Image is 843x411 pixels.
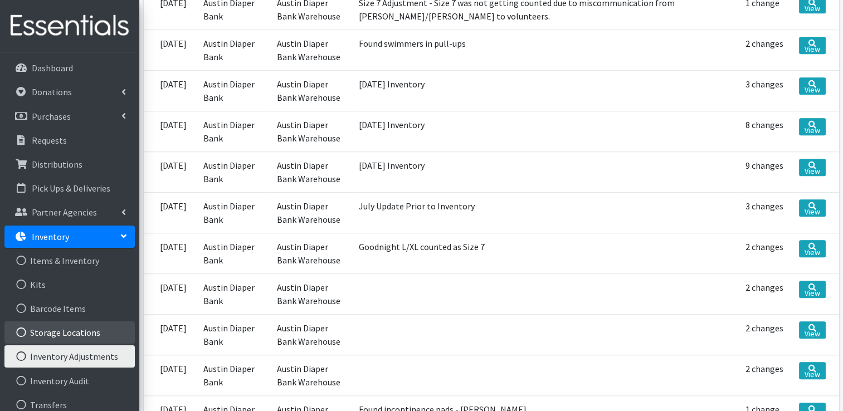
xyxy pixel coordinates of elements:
[270,30,352,70] td: Austin Diaper Bank Warehouse
[197,273,270,314] td: Austin Diaper Bank
[197,70,270,111] td: Austin Diaper Bank
[32,135,67,146] p: Requests
[739,355,792,395] td: 2 changes
[739,30,792,70] td: 2 changes
[197,111,270,151] td: Austin Diaper Bank
[4,129,135,151] a: Requests
[799,37,826,54] a: View
[799,159,826,176] a: View
[160,38,187,49] time: [DATE]
[739,111,792,151] td: 8 changes
[352,70,739,111] td: [DATE] Inventory
[160,119,187,130] time: [DATE]
[4,321,135,344] a: Storage Locations
[270,111,352,151] td: Austin Diaper Bank Warehouse
[799,118,826,135] a: View
[270,151,352,192] td: Austin Diaper Bank Warehouse
[799,240,826,257] a: View
[799,281,826,298] a: View
[4,249,135,272] a: Items & Inventory
[270,70,352,111] td: Austin Diaper Bank Warehouse
[197,30,270,70] td: Austin Diaper Bank
[4,57,135,79] a: Dashboard
[32,111,71,122] p: Purchases
[32,183,110,194] p: Pick Ups & Deliveries
[352,111,739,151] td: [DATE] Inventory
[799,362,826,379] a: View
[197,355,270,395] td: Austin Diaper Bank
[160,363,187,374] time: [DATE]
[4,177,135,199] a: Pick Ups & Deliveries
[4,81,135,103] a: Donations
[4,226,135,248] a: Inventory
[160,160,187,171] time: [DATE]
[160,241,187,252] time: [DATE]
[197,151,270,192] td: Austin Diaper Bank
[352,30,739,70] td: Found swimmers in pull-ups
[32,159,82,170] p: Distributions
[4,370,135,392] a: Inventory Audit
[160,200,187,212] time: [DATE]
[739,192,792,233] td: 3 changes
[4,153,135,175] a: Distributions
[32,62,73,74] p: Dashboard
[739,314,792,355] td: 2 changes
[799,77,826,95] a: View
[160,322,187,334] time: [DATE]
[270,233,352,273] td: Austin Diaper Bank Warehouse
[270,192,352,233] td: Austin Diaper Bank Warehouse
[270,314,352,355] td: Austin Diaper Bank Warehouse
[4,7,135,45] img: HumanEssentials
[4,297,135,320] a: Barcode Items
[4,105,135,128] a: Purchases
[799,199,826,217] a: View
[160,282,187,293] time: [DATE]
[32,231,69,242] p: Inventory
[739,70,792,111] td: 3 changes
[160,79,187,90] time: [DATE]
[197,192,270,233] td: Austin Diaper Bank
[4,273,135,296] a: Kits
[739,151,792,192] td: 9 changes
[4,345,135,368] a: Inventory Adjustments
[799,321,826,339] a: View
[270,273,352,314] td: Austin Diaper Bank Warehouse
[197,314,270,355] td: Austin Diaper Bank
[739,273,792,314] td: 2 changes
[270,355,352,395] td: Austin Diaper Bank Warehouse
[32,86,72,97] p: Donations
[739,233,792,273] td: 2 changes
[32,207,97,218] p: Partner Agencies
[352,233,739,273] td: Goodnight L/XL counted as Size 7
[4,201,135,223] a: Partner Agencies
[352,151,739,192] td: [DATE] Inventory
[197,233,270,273] td: Austin Diaper Bank
[352,192,739,233] td: July Update Prior to Inventory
